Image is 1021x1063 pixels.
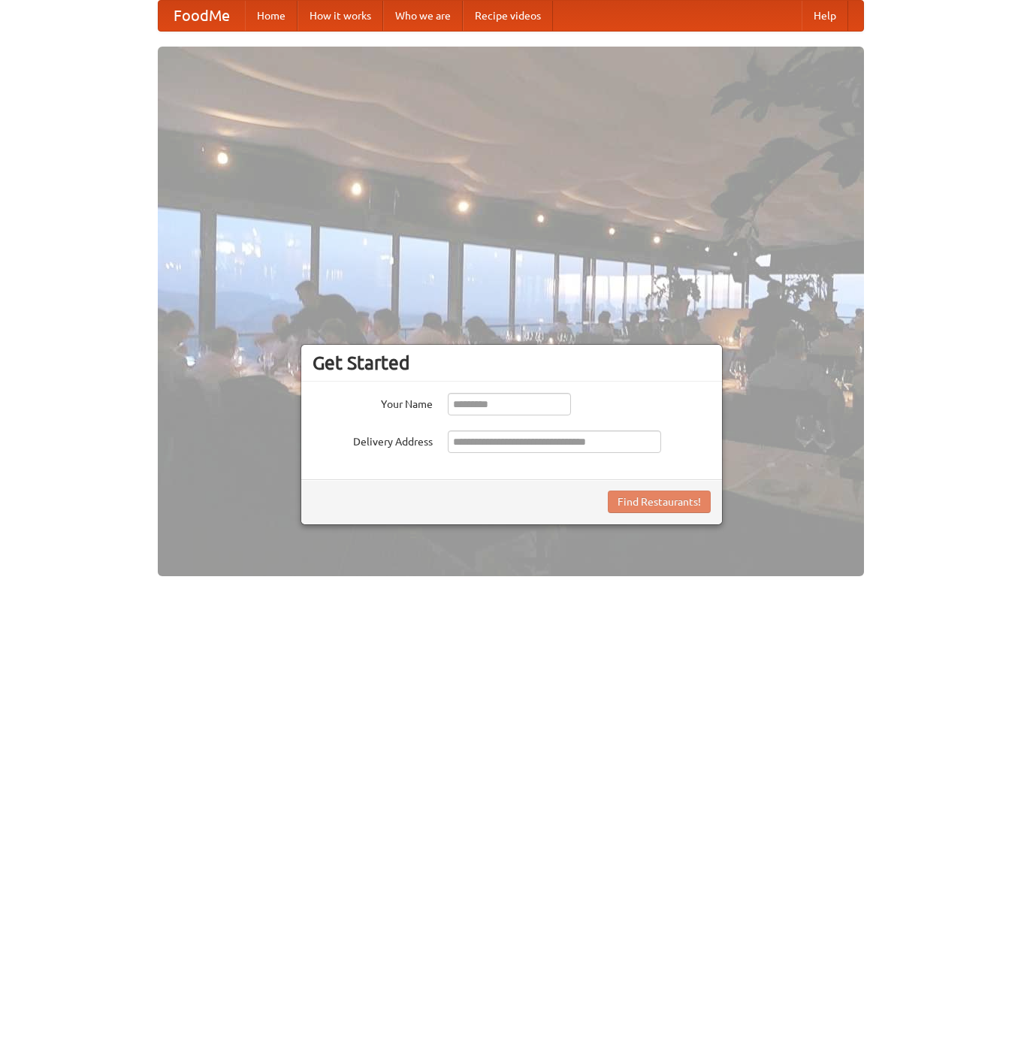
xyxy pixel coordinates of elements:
[313,430,433,449] label: Delivery Address
[383,1,463,31] a: Who we are
[313,352,711,374] h3: Get Started
[298,1,383,31] a: How it works
[463,1,553,31] a: Recipe videos
[608,491,711,513] button: Find Restaurants!
[245,1,298,31] a: Home
[802,1,848,31] a: Help
[159,1,245,31] a: FoodMe
[313,393,433,412] label: Your Name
